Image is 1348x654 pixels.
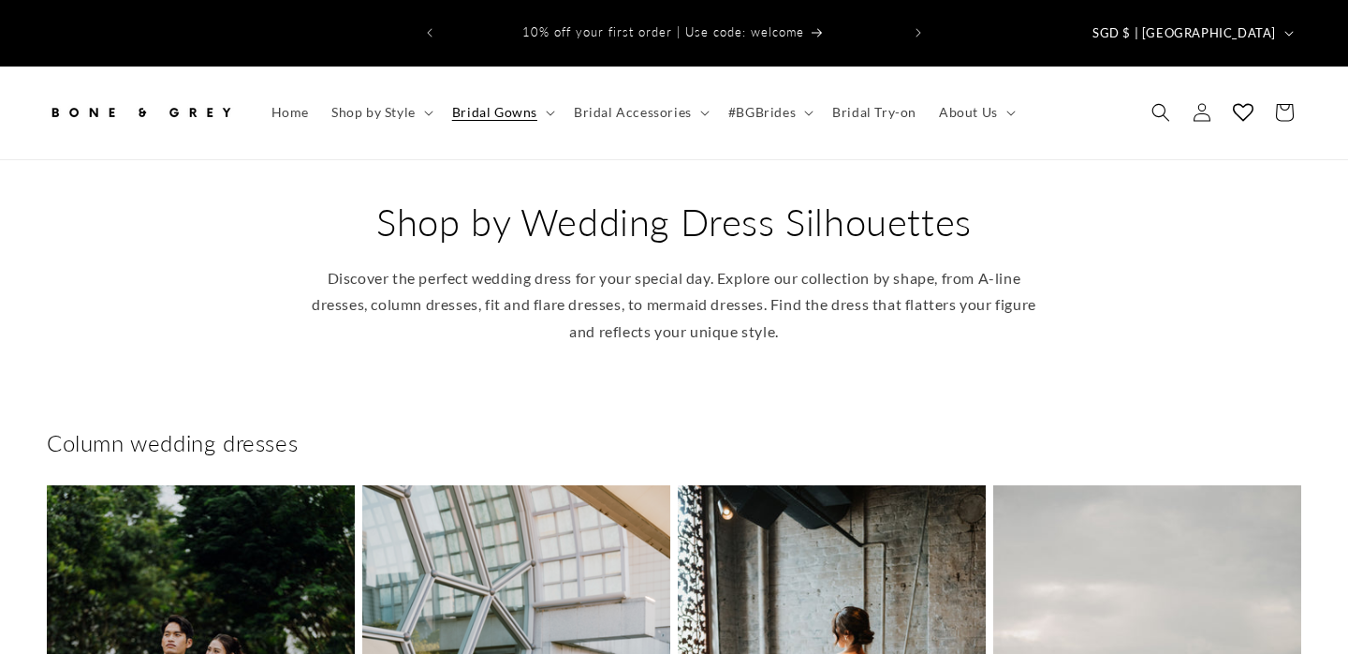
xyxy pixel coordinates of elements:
h2: Column wedding dresses [47,428,1301,457]
a: Home [260,93,320,132]
span: 10% off your first order | Use code: welcome [522,24,804,39]
a: Bridal Try-on [821,93,928,132]
img: Bone and Grey Bridal [47,92,234,133]
h2: Shop by Wedding Dress Silhouettes [309,198,1039,246]
summary: About Us [928,93,1023,132]
a: Bone and Grey Bridal [40,85,242,141]
summary: Bridal Accessories [563,93,717,132]
span: #BGBrides [728,104,796,121]
summary: #BGBrides [717,93,821,132]
summary: Bridal Gowns [441,93,563,132]
button: SGD $ | [GEOGRAPHIC_DATA] [1081,15,1301,51]
span: Bridal Accessories [574,104,692,121]
span: Discover the perfect wedding dress for your special day. Explore our collection by shape, from A-... [312,269,1036,341]
span: About Us [939,104,998,121]
span: Bridal Gowns [452,104,537,121]
summary: Search [1140,92,1181,133]
span: Home [271,104,309,121]
button: Next announcement [898,15,939,51]
span: Shop by Style [331,104,416,121]
summary: Shop by Style [320,93,441,132]
button: Previous announcement [409,15,450,51]
span: SGD $ | [GEOGRAPHIC_DATA] [1092,24,1276,43]
span: Bridal Try-on [832,104,916,121]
